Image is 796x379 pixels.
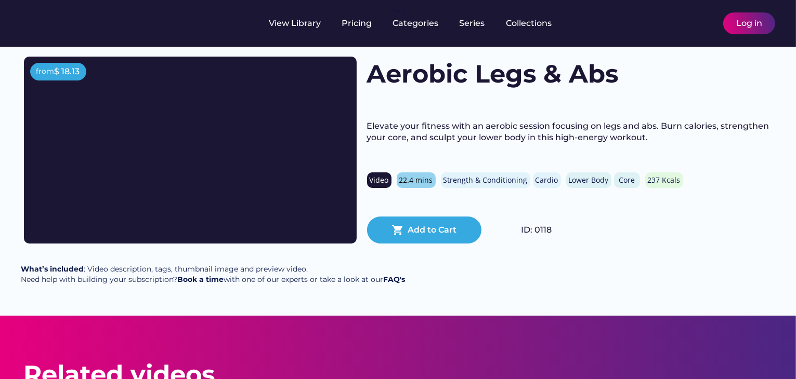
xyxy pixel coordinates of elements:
[177,275,224,284] a: Book a time
[506,18,552,29] div: Collections
[36,66,55,77] div: from
[57,57,323,206] img: yH5BAEAAAAALAAAAAABAAEAAAIBRAA7
[521,224,773,236] div: ID: 0118
[370,175,389,185] div: Video
[569,175,609,185] div: Lower Body
[648,175,681,185] div: 237 Kcals
[683,17,695,30] img: yH5BAEAAAAALAAAAAABAAEAAAIBRAA7
[399,175,433,185] div: 22.4 mins
[443,175,528,185] div: Strength & Conditioning
[21,264,405,285] div: : Video description, tags, thumbnail image and preview video. Need help with building your subscr...
[408,224,456,236] div: Add to Cart
[383,275,405,284] a: FAQ's
[495,224,507,236] img: yH5BAEAAAAALAAAAAABAAEAAAIBRAA7
[55,66,80,77] div: $ 18.13
[460,18,486,29] div: Series
[21,11,103,33] img: yH5BAEAAAAALAAAAAABAAEAAAIBRAA7
[342,18,372,29] div: Pricing
[269,18,321,29] div: View Library
[700,17,713,30] img: yH5BAEAAAAALAAAAAABAAEAAAIBRAA7
[736,18,762,29] div: Log in
[367,120,773,144] div: Elevate your fitness with an aerobic session focusing on legs and abs. Burn calories, strengthen ...
[392,224,404,236] button: shopping_cart
[617,175,637,185] div: Core
[21,264,84,274] strong: What’s included
[120,17,132,30] img: yH5BAEAAAAALAAAAAABAAEAAAIBRAA7
[536,175,558,185] div: Cardio
[393,18,439,29] div: Categories
[393,5,407,16] div: fvck
[367,57,619,91] h1: Aerobic Legs & Abs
